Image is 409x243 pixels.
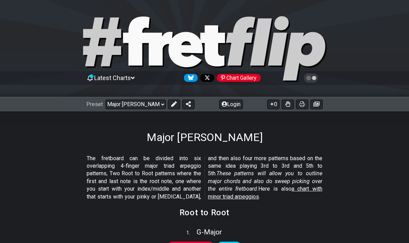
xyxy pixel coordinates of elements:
p: The fretboard can be divided into six overlapping 4-finger major triad arpeggio patterns, Two Roo... [87,155,322,201]
em: These patterns will allow you to outline major chords and also do sweep picking over the entire f... [208,170,322,192]
button: 0 [267,100,280,109]
span: Latest Charts [94,74,131,81]
select: Preset [106,100,166,109]
button: Create image [310,100,323,109]
button: Share Preset [182,100,195,109]
button: Print [296,100,308,109]
h1: Major [PERSON_NAME] [147,131,263,144]
span: a chart with minor triad arpeggios [208,186,322,200]
span: G - Major [197,228,222,236]
span: Toggle light / dark theme [307,75,315,81]
button: Toggle Dexterity for all fretkits [282,100,294,109]
button: Login [219,100,243,109]
a: #fretflip at Pinterest [214,74,261,82]
span: Preset [86,101,103,107]
a: Follow #fretflip at Bluesky [181,74,198,82]
h2: Root to Root [179,209,230,216]
span: 1 . [186,229,197,237]
a: Follow #fretflip at X [198,74,214,82]
div: Chart Gallery [217,74,261,82]
button: Edit Preset [168,100,180,109]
